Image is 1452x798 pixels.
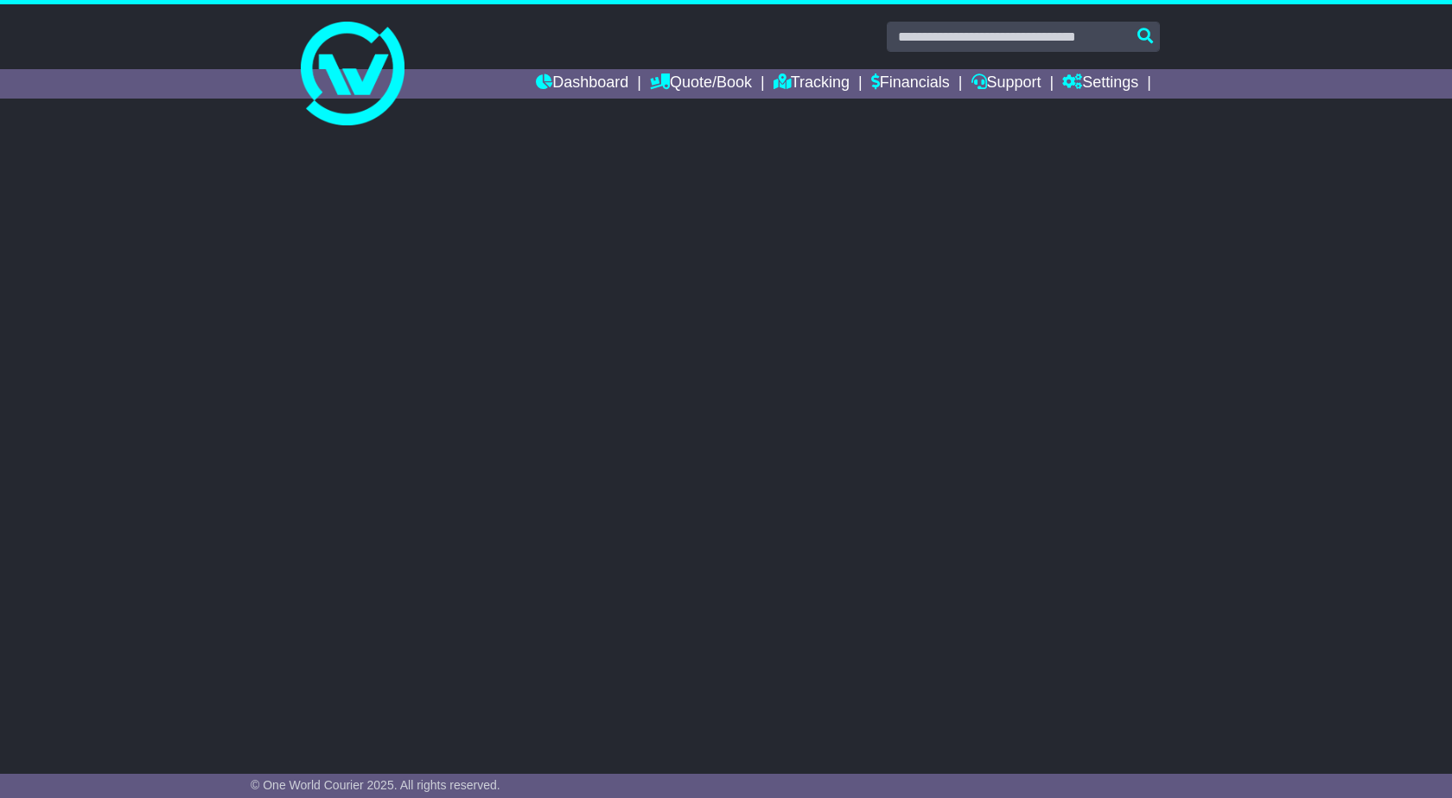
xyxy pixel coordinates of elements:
a: Financials [871,69,950,99]
a: Dashboard [536,69,628,99]
a: Quote/Book [650,69,752,99]
a: Settings [1062,69,1138,99]
a: Support [971,69,1041,99]
span: © One World Courier 2025. All rights reserved. [251,778,500,792]
a: Tracking [774,69,850,99]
